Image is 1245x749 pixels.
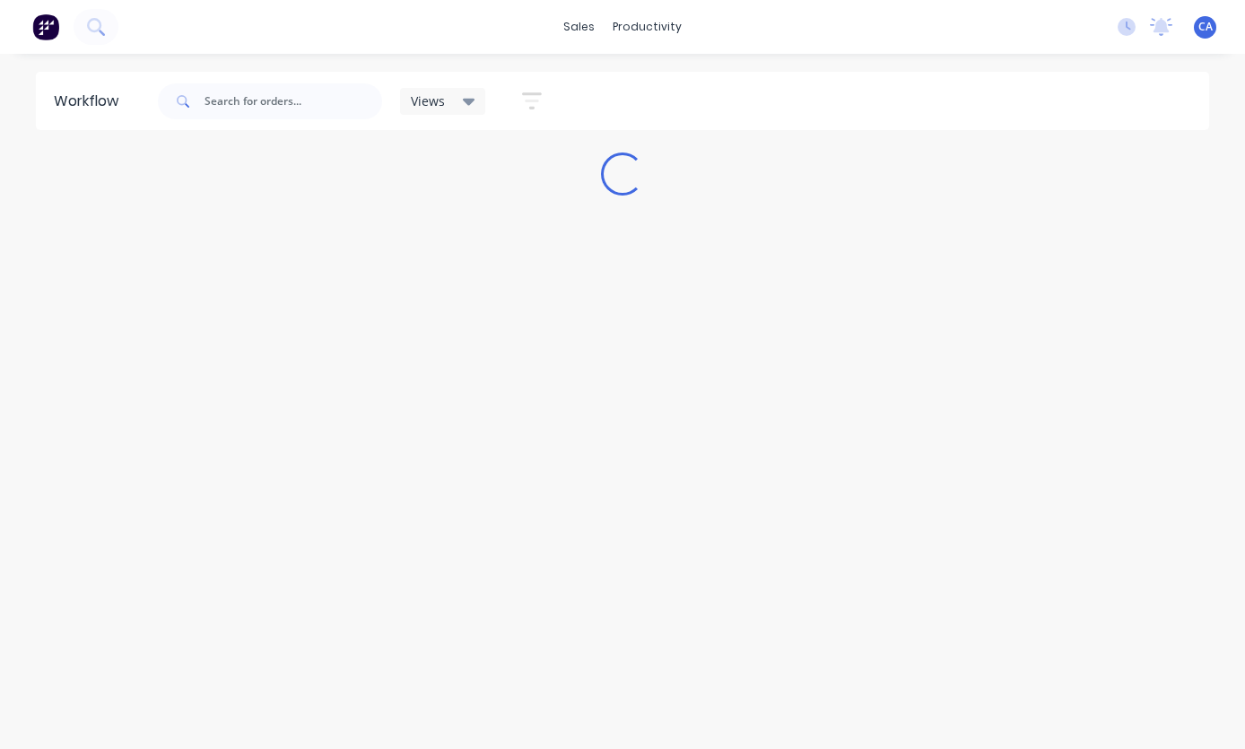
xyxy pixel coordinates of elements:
[554,13,604,40] div: sales
[604,13,691,40] div: productivity
[54,91,127,112] div: Workflow
[411,91,445,110] span: Views
[32,13,59,40] img: Factory
[1198,19,1213,35] span: CA
[205,83,382,119] input: Search for orders...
